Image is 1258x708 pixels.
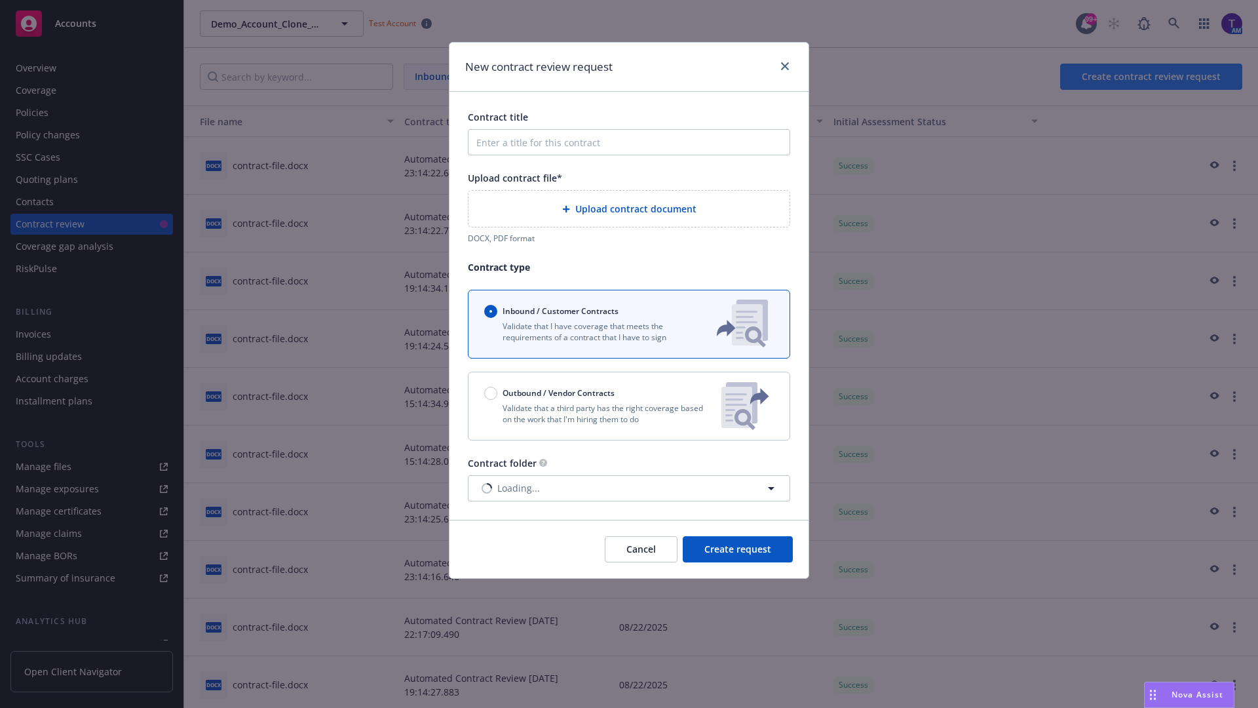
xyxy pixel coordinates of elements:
[1172,689,1223,700] span: Nova Assist
[468,172,562,184] span: Upload contract file*
[484,403,711,425] p: Validate that a third party has the right coverage based on the work that I'm hiring them to do
[1144,682,1234,708] button: Nova Assist
[605,536,677,562] button: Cancel
[468,457,537,469] span: Contract folder
[704,543,771,555] span: Create request
[468,129,790,155] input: Enter a title for this contract
[503,305,619,317] span: Inbound / Customer Contracts
[575,202,696,216] span: Upload contract document
[626,543,656,555] span: Cancel
[468,372,790,441] button: Outbound / Vendor ContractsValidate that a third party has the right coverage based on the work t...
[1145,682,1161,707] div: Drag to move
[484,321,695,343] p: Validate that I have coverage that meets the requirements of a contract that I have to sign
[497,481,540,495] span: Loading...
[468,260,790,274] p: Contract type
[484,387,497,400] input: Outbound / Vendor Contracts
[468,290,790,359] button: Inbound / Customer ContractsValidate that I have coverage that meets the requirements of a contra...
[777,58,793,74] a: close
[503,387,615,399] span: Outbound / Vendor Contracts
[468,190,790,227] div: Upload contract document
[468,111,528,123] span: Contract title
[465,58,613,75] h1: New contract review request
[468,475,790,501] button: Loading...
[683,536,793,562] button: Create request
[468,233,790,244] div: DOCX, PDF format
[484,305,497,318] input: Inbound / Customer Contracts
